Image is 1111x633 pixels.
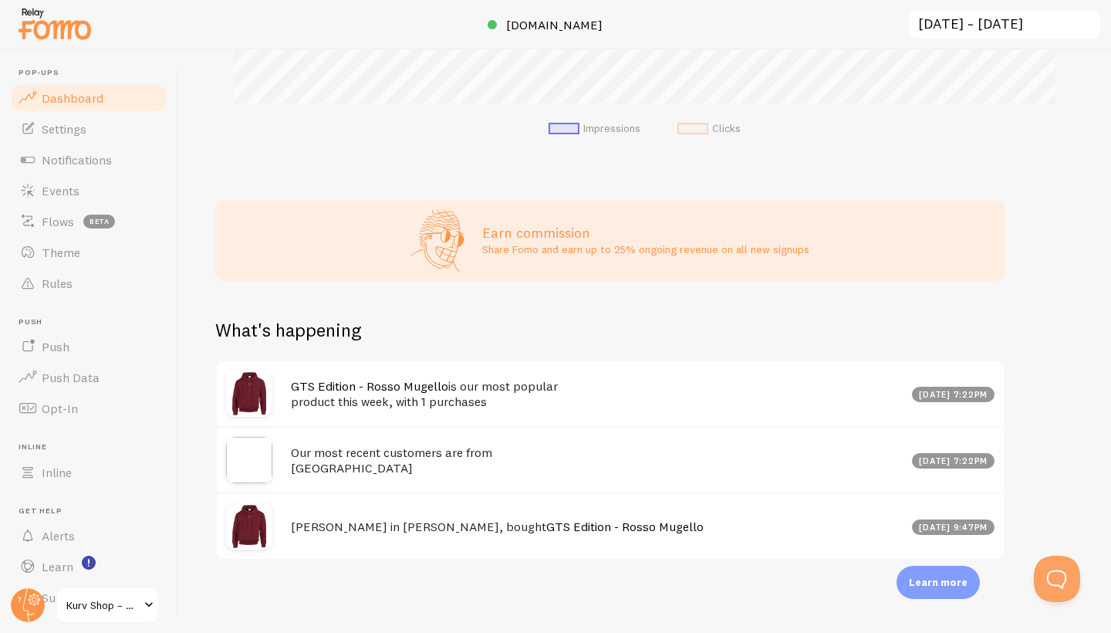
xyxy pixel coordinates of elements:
[19,317,168,327] span: Push
[42,276,73,291] span: Rules
[9,551,168,582] a: Learn
[897,566,980,599] div: Learn more
[19,506,168,516] span: Get Help
[16,4,93,43] img: fomo-relay-logo-orange.svg
[19,442,168,452] span: Inline
[9,237,168,268] a: Theme
[482,242,809,257] p: Share Fomo and earn up to 25% ongoing revenue on all new signups
[9,582,168,613] a: Support
[909,575,967,590] p: Learn more
[912,520,995,535] div: [DATE] 9:47pm
[291,519,903,535] h4: [PERSON_NAME] in [PERSON_NAME], bought
[9,268,168,299] a: Rules
[482,224,809,242] h3: Earn commission
[9,520,168,551] a: Alerts
[42,214,74,229] span: Flows
[42,183,79,198] span: Events
[9,457,168,488] a: Inline
[42,121,86,137] span: Settings
[42,401,78,416] span: Opt-In
[9,175,168,206] a: Events
[82,556,96,570] svg: <p>Watch New Feature Tutorials!</p>
[83,215,115,228] span: beta
[546,519,704,534] a: GTS Edition - Rosso Mugello
[19,68,168,78] span: Pop-ups
[912,453,995,469] div: [DATE] 7:22pm
[9,113,168,144] a: Settings
[66,596,140,614] span: Kurv Shop – Un drop exclusif mensuel
[9,83,168,113] a: Dashboard
[912,387,995,402] div: [DATE] 7:22pm
[42,528,75,543] span: Alerts
[215,318,361,342] h2: What's happening
[42,465,72,480] span: Inline
[9,331,168,362] a: Push
[9,393,168,424] a: Opt-In
[9,144,168,175] a: Notifications
[42,90,103,106] span: Dashboard
[291,445,903,476] h4: Our most recent customers are from [GEOGRAPHIC_DATA]
[42,370,100,385] span: Push Data
[42,152,112,168] span: Notifications
[9,362,168,393] a: Push Data
[1034,556,1080,602] iframe: Help Scout Beacon - Open
[42,245,80,260] span: Theme
[677,122,741,136] li: Clicks
[291,378,448,394] a: GTS Edition - Rosso Mugello
[549,122,640,136] li: Impressions
[9,206,168,237] a: Flows beta
[56,587,160,624] a: Kurv Shop – Un drop exclusif mensuel
[291,378,903,410] h4: is our most popular product this week, with 1 purchases
[42,559,73,574] span: Learn
[42,339,69,354] span: Push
